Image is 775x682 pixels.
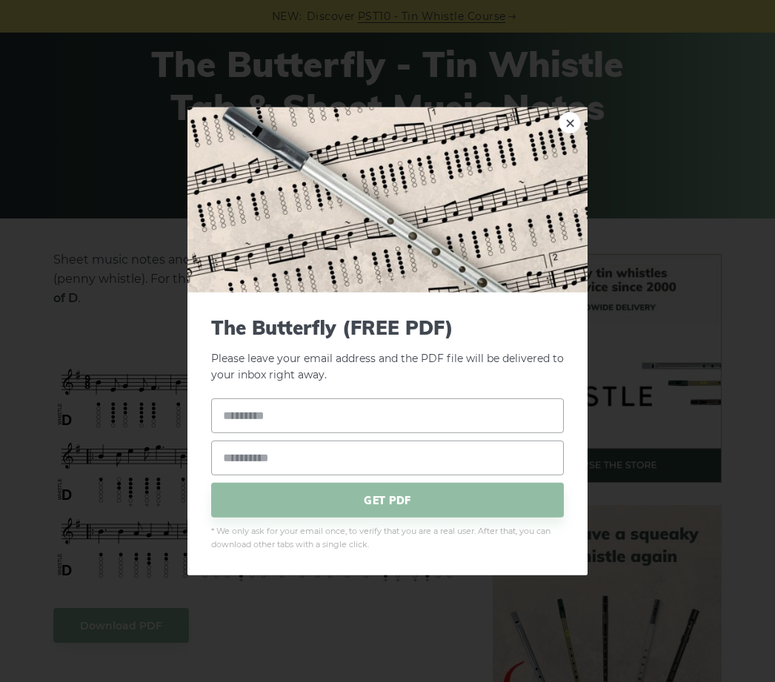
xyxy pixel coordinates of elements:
[211,483,564,518] span: GET PDF
[211,315,564,338] span: The Butterfly (FREE PDF)
[211,315,564,384] p: Please leave your email address and the PDF file will be delivered to your inbox right away.
[559,111,581,133] a: ×
[187,107,588,292] img: Tin Whistle Tab Preview
[211,525,564,552] span: * We only ask for your email once, to verify that you are a real user. After that, you can downlo...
